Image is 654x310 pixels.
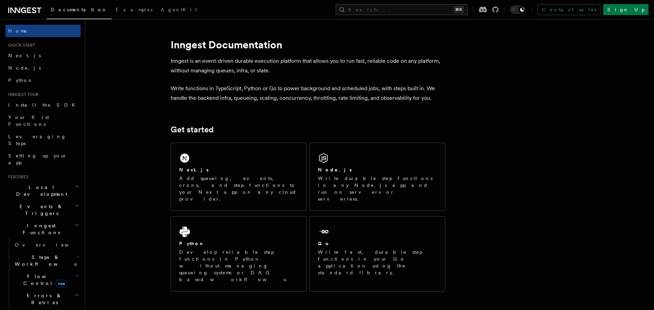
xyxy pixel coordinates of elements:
[318,166,352,173] h2: Node.js
[5,62,81,74] a: Node.js
[8,27,27,34] span: Home
[51,7,107,12] span: Documentation
[171,216,307,291] a: PythonDevelop reliable step functions in Python without managing queueing systems or DAG based wo...
[309,143,445,211] a: Node.jsWrite durable step functions in any Node.js app and run on servers or serverless.
[12,251,81,270] button: Steps & Workflows
[5,49,81,62] a: Next.js
[309,216,445,291] a: GoWrite fast, durable step functions in your Go application using the standard library.
[8,65,41,71] span: Node.js
[5,222,74,236] span: Inngest Functions
[12,292,74,306] span: Errors & Retries
[8,134,66,146] span: Leveraging Steps
[318,249,437,276] p: Write fast, durable step functions in your Go application using the standard library.
[179,175,298,202] p: Add queueing, events, crons, and step functions to your Next app on any cloud provider.
[454,6,463,13] kbd: ⌘K
[179,249,298,283] p: Develop reliable step functions in Python without managing queueing systems or DAG based workflows.
[8,153,67,165] span: Setting up your app
[12,254,77,267] span: Steps & Workflows
[8,102,79,108] span: Install the SDK
[56,280,67,287] span: new
[603,4,649,15] a: Sign Up
[157,2,201,19] a: AgentKit
[5,181,81,200] button: Local Development
[336,4,468,15] button: Search...⌘K
[5,174,28,180] span: Features
[5,200,81,219] button: Events & Triggers
[8,115,49,127] span: Your first Functions
[318,175,437,202] p: Write durable step functions in any Node.js app and run on servers or serverless.
[171,84,445,103] p: Write functions in TypeScript, Python or Go to power background and scheduled jobs, with steps bu...
[538,4,600,15] a: Contact sales
[5,111,81,130] a: Your first Functions
[5,99,81,111] a: Install the SDK
[8,77,33,83] span: Python
[171,38,445,51] h1: Inngest Documentation
[112,2,157,19] a: Examples
[12,270,81,289] button: Flow Controlnew
[15,242,85,248] span: Overview
[5,74,81,86] a: Python
[318,240,330,247] h2: Go
[5,203,75,217] span: Events & Triggers
[5,219,81,239] button: Inngest Functions
[171,143,307,211] a: Next.jsAdd queueing, events, crons, and step functions to your Next app on any cloud provider.
[12,273,76,287] span: Flow Control
[171,125,214,134] a: Get started
[5,92,38,97] span: Inngest tour
[12,239,81,251] a: Overview
[47,2,112,19] a: Documentation
[171,56,445,75] p: Inngest is an event-driven durable execution platform that allows you to run fast, reliable code ...
[5,43,35,48] span: Quick start
[12,289,81,309] button: Errors & Retries
[179,240,205,247] h2: Python
[5,130,81,150] a: Leveraging Steps
[179,166,209,173] h2: Next.js
[116,7,152,12] span: Examples
[8,53,41,58] span: Next.js
[161,7,197,12] span: AgentKit
[510,5,526,14] button: Toggle dark mode
[5,150,81,169] a: Setting up your app
[5,184,75,198] span: Local Development
[5,25,81,37] a: Home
